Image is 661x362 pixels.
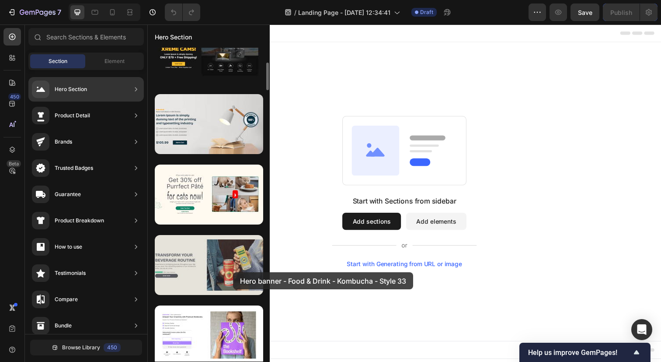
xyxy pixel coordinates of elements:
span: Browse Library [62,344,100,351]
div: Product Detail [55,111,90,120]
div: Compare [55,295,78,304]
span: / [294,8,296,17]
div: Guarantee [55,190,81,199]
input: Search Sections & Elements [28,28,144,46]
div: Trusted Badges [55,164,93,172]
button: Add sections [199,192,259,210]
button: Browse Library450 [30,340,142,355]
p: 7 [57,7,61,18]
span: Help us improve GemPages! [528,348,631,357]
span: Section [49,57,67,65]
button: 7 [3,4,65,21]
div: Beta [7,160,21,167]
div: Publish [610,8,632,17]
div: Bundle [55,321,72,330]
button: Save [571,4,599,21]
span: Landing Page - [DATE] 12:34:41 [298,8,390,17]
iframe: Design area [147,25,661,362]
div: Brands [55,137,72,146]
div: Testimonials [55,269,86,278]
div: Start with Sections from sidebar [209,175,315,185]
div: Start with Generating from URL or image [204,241,321,248]
span: Save [578,9,592,16]
div: 450 [104,343,121,352]
span: Element [104,57,125,65]
span: Draft [420,8,433,16]
div: Hero Section [55,85,87,94]
div: Product Breakdown [55,216,104,225]
div: 450 [8,93,21,100]
button: Publish [603,4,640,21]
div: Open Intercom Messenger [631,319,652,340]
div: Undo/Redo [165,4,200,21]
button: Add elements [264,192,326,210]
div: How to use [55,243,82,251]
button: Show survey - Help us improve GemPages! [528,347,642,358]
